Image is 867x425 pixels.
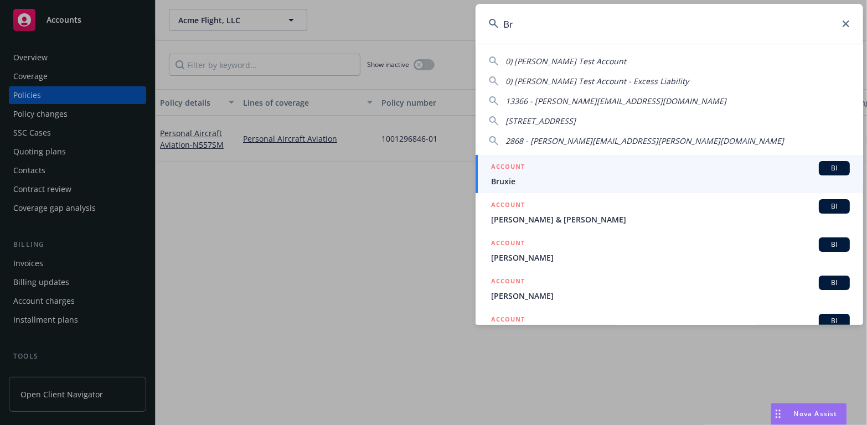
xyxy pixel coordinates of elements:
h5: ACCOUNT [491,276,525,289]
a: ACCOUNTBI[PERSON_NAME] [476,231,863,269]
span: Bruxie [491,175,850,187]
a: ACCOUNTBI[PERSON_NAME] & [PERSON_NAME] [476,193,863,231]
span: BI [823,278,845,288]
div: Drag to move [771,403,785,424]
span: Nova Assist [794,409,838,418]
span: 0) [PERSON_NAME] Test Account - Excess Liability [505,76,689,86]
a: ACCOUNTBI[PERSON_NAME] [476,269,863,308]
span: BI [823,163,845,173]
span: BI [823,316,845,326]
span: 13366 - [PERSON_NAME][EMAIL_ADDRESS][DOMAIN_NAME] [505,96,726,106]
span: [STREET_ADDRESS] [505,116,576,126]
span: BI [823,240,845,250]
span: 2868 - [PERSON_NAME][EMAIL_ADDRESS][PERSON_NAME][DOMAIN_NAME] [505,136,784,146]
span: [PERSON_NAME] [491,290,850,302]
h5: ACCOUNT [491,314,525,327]
h5: ACCOUNT [491,161,525,174]
h5: ACCOUNT [491,237,525,251]
span: 0) [PERSON_NAME] Test Account [505,56,626,66]
a: ACCOUNTBI [476,308,863,346]
h5: ACCOUNT [491,199,525,212]
span: BI [823,201,845,211]
a: ACCOUNTBIBruxie [476,155,863,193]
span: [PERSON_NAME] & [PERSON_NAME] [491,214,850,225]
span: [PERSON_NAME] [491,252,850,263]
input: Search... [476,4,863,44]
button: Nova Assist [771,403,847,425]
